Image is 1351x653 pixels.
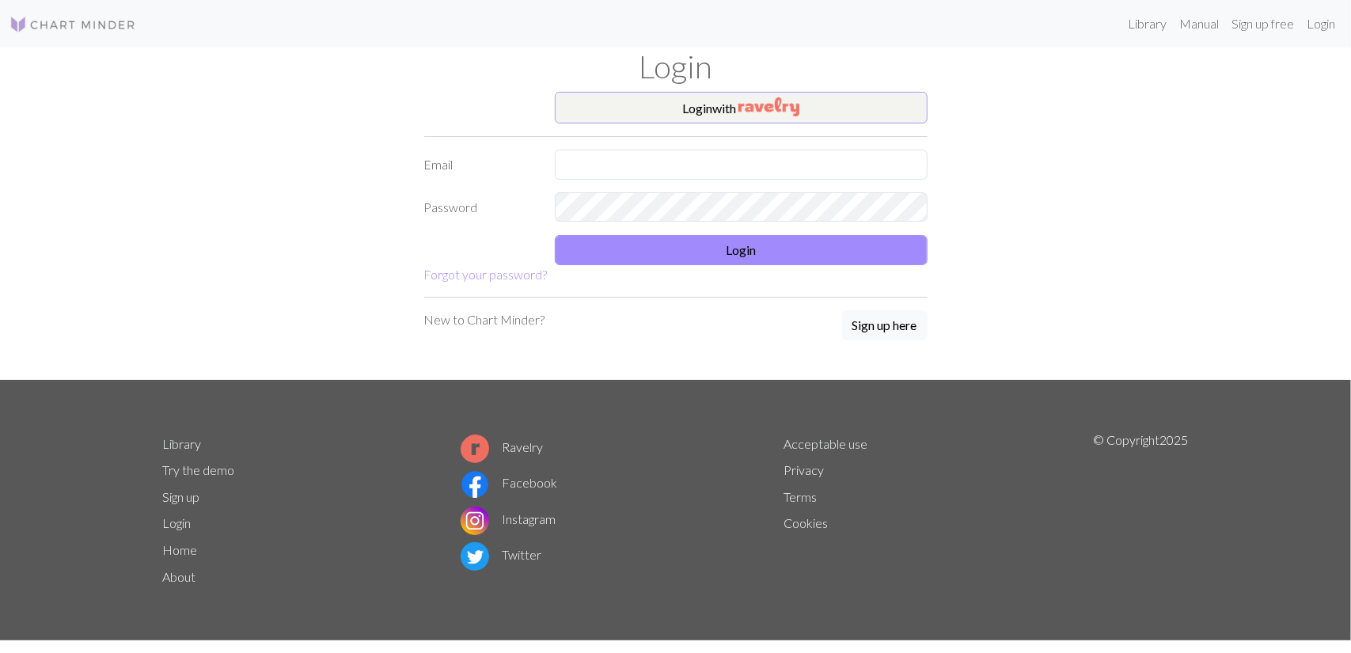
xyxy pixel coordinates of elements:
[461,542,489,571] img: Twitter logo
[1300,8,1342,40] a: Login
[1225,8,1300,40] a: Sign up free
[738,97,799,116] img: Ravelry
[163,436,202,451] a: Library
[555,92,928,123] button: Loginwith
[415,150,545,180] label: Email
[1173,8,1225,40] a: Manual
[424,267,548,282] a: Forgot your password?
[461,439,543,454] a: Ravelry
[842,310,928,340] button: Sign up here
[784,515,828,530] a: Cookies
[461,507,489,535] img: Instagram logo
[461,470,489,499] img: Facebook logo
[9,15,136,34] img: Logo
[154,47,1198,85] h1: Login
[163,462,235,477] a: Try the demo
[163,489,200,504] a: Sign up
[784,489,817,504] a: Terms
[461,435,489,463] img: Ravelry logo
[163,569,196,584] a: About
[415,192,545,222] label: Password
[461,475,557,490] a: Facebook
[1093,431,1188,590] p: © Copyright 2025
[784,462,824,477] a: Privacy
[163,542,198,557] a: Home
[424,310,545,329] p: New to Chart Minder?
[555,235,928,265] button: Login
[842,310,928,342] a: Sign up here
[163,515,192,530] a: Login
[461,547,541,562] a: Twitter
[461,511,556,526] a: Instagram
[784,436,867,451] a: Acceptable use
[1121,8,1173,40] a: Library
